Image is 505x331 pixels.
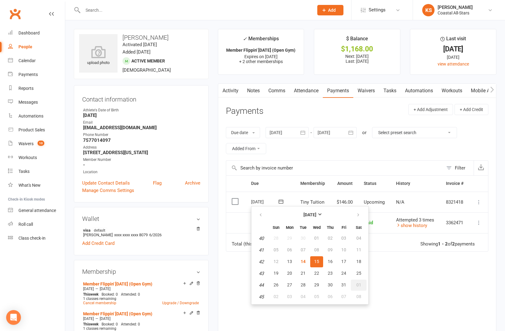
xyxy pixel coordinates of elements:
[122,67,171,73] span: [DEMOGRAPHIC_DATA]
[121,322,140,326] span: Attended: 0
[440,176,469,191] th: Invoice #
[83,150,200,155] strong: [STREET_ADDRESS][US_STATE]
[102,292,118,297] span: Booked: 0
[440,192,469,213] td: 8321418
[274,294,279,299] span: 02
[8,204,65,217] a: General attendance kiosk mode
[301,282,306,287] span: 28
[83,157,200,163] div: Member Number
[18,127,45,132] div: Product Sales
[356,259,361,264] span: 18
[18,44,32,49] div: People
[317,5,343,15] button: Add
[369,3,386,17] span: Settings
[79,46,118,66] div: upload photo
[287,259,292,264] span: 13
[226,143,266,154] button: Added From
[18,155,37,160] div: Workouts
[452,241,455,247] strong: 2
[83,107,200,113] div: Athlete's Date of Birth
[401,84,437,98] a: Automations
[287,294,292,299] span: 03
[328,259,333,264] span: 16
[38,141,44,146] span: 10
[243,36,247,42] i: ✓
[356,282,361,287] span: 01
[314,282,319,287] span: 29
[283,256,296,267] button: 13
[8,137,65,151] a: Waivers 10
[149,233,162,237] span: 6/2026
[314,259,319,264] span: 15
[259,294,264,300] em: 45
[287,271,292,276] span: 20
[297,268,310,279] button: 21
[351,268,367,279] button: 25
[455,164,465,172] div: Filter
[83,322,90,326] span: This
[341,271,346,276] span: 24
[337,280,350,291] button: 31
[83,292,90,297] span: This
[82,316,200,321] div: —
[83,228,197,233] strong: visa
[274,282,279,287] span: 26
[283,291,296,302] button: 03
[337,291,350,302] button: 07
[324,256,337,267] button: 16
[259,259,264,265] em: 42
[328,271,333,276] span: 23
[82,215,200,222] h3: Wallet
[18,114,43,118] div: Automations
[100,287,110,291] span: [DATE]
[422,4,435,16] div: KS
[303,212,316,217] strong: [DATE]
[114,233,148,237] span: xxxx xxxx xxxx 8079
[8,123,65,137] a: Product Sales
[100,317,110,321] span: [DATE]
[396,217,434,223] span: Attempted 3 times
[8,82,65,95] a: Reports
[310,291,323,302] button: 05
[396,199,404,205] span: N/A
[301,294,306,299] span: 04
[8,178,65,192] a: What's New
[121,292,140,297] span: Attended: 0
[337,268,350,279] button: 24
[295,176,331,191] th: Membership
[232,241,316,247] div: Total (this page only): of
[310,280,323,291] button: 29
[270,291,283,302] button: 02
[337,256,350,267] button: 17
[81,6,309,14] input: Search...
[353,84,379,98] a: Waivers
[287,282,292,287] span: 27
[324,280,337,291] button: 30
[259,282,264,288] em: 44
[83,311,152,316] a: Member Flippin' [DATE] (Open Gym)
[82,292,100,297] div: week
[438,10,473,16] div: Coastal All-Stars
[438,62,469,66] a: view attendance
[83,287,94,291] span: [DATE]
[270,268,283,279] button: 19
[82,187,134,194] a: Manage Comms Settings
[218,84,243,98] a: Activity
[314,271,319,276] span: 22
[379,84,401,98] a: Tasks
[274,271,279,276] span: 19
[185,179,200,187] a: Archive
[283,280,296,291] button: 27
[83,169,200,175] div: Location
[300,199,324,205] span: Tiny Tuition
[226,48,295,53] strong: Member Flippin' [DATE] (Open Gym)
[331,176,358,191] th: Amount
[455,104,488,115] button: + Add Credit
[314,294,319,299] span: 05
[82,322,100,326] div: week
[8,217,65,231] a: Roll call
[286,225,294,230] small: Monday
[8,95,65,109] a: Messages
[358,176,391,191] th: Status
[18,58,36,63] div: Calendar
